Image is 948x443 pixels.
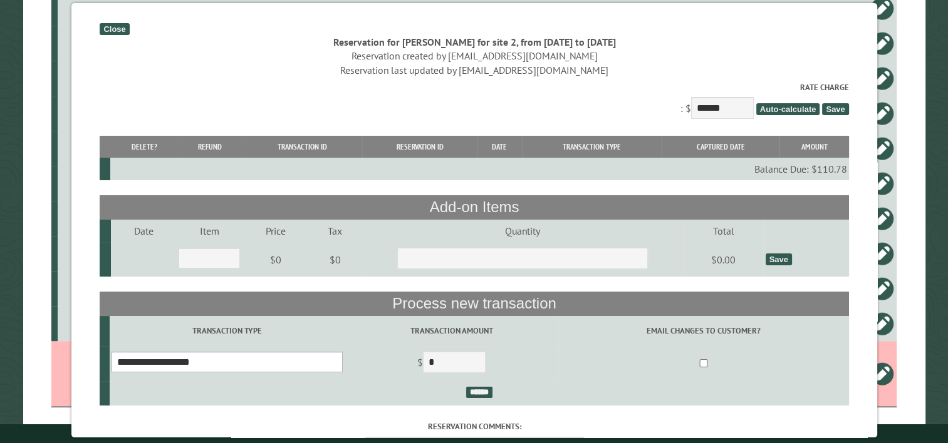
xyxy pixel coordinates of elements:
div: 30 [63,37,157,49]
td: Total [684,220,763,242]
div: 7 [63,212,157,225]
div: Reservation last updated by [EMAIL_ADDRESS][DOMAIN_NAME] [100,63,848,77]
div: 31 [63,142,157,155]
td: Price [242,220,309,242]
div: 28 [63,247,157,260]
td: $0 [242,242,309,277]
th: Captured Date [662,136,779,158]
div: 46 [63,282,157,295]
div: 26 [63,2,157,14]
th: Amount [779,136,848,158]
th: Transaction Type [521,136,662,158]
td: $ [345,346,558,381]
td: Tax [309,220,360,242]
div: 35 [63,317,157,330]
th: Date [477,136,521,158]
div: 29 [63,107,157,120]
div: : $ [100,81,848,122]
label: Transaction Amount [346,325,556,337]
span: Auto-calculate [756,103,820,115]
label: Transaction Type [112,325,343,337]
label: Reservation comments: [100,420,848,432]
div: Reservation created by [EMAIL_ADDRESS][DOMAIN_NAME] [100,49,848,63]
div: 23 [63,177,157,190]
label: Rate Charge [100,81,848,93]
div: 32 [63,72,157,84]
div: Close [100,23,129,35]
label: Email changes to customer? [560,325,846,337]
td: Quantity [360,220,684,242]
td: Item [176,220,242,242]
td: $0 [309,242,360,277]
td: Date [111,220,177,242]
th: Refund [178,136,241,158]
th: Reservation ID [362,136,477,158]
div: Save [765,253,791,265]
div: Reservation for [PERSON_NAME] for site 2, from [DATE] to [DATE] [100,35,848,49]
td: Balance Due: $110.78 [110,158,848,180]
td: $0.00 [684,242,763,277]
th: Process new transaction [100,292,848,315]
th: Add-on Items [100,195,848,219]
th: Delete? [110,136,178,158]
span: Save [822,103,848,115]
th: Transaction ID [241,136,362,158]
div: [DATE] - [DATE] [162,2,440,14]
